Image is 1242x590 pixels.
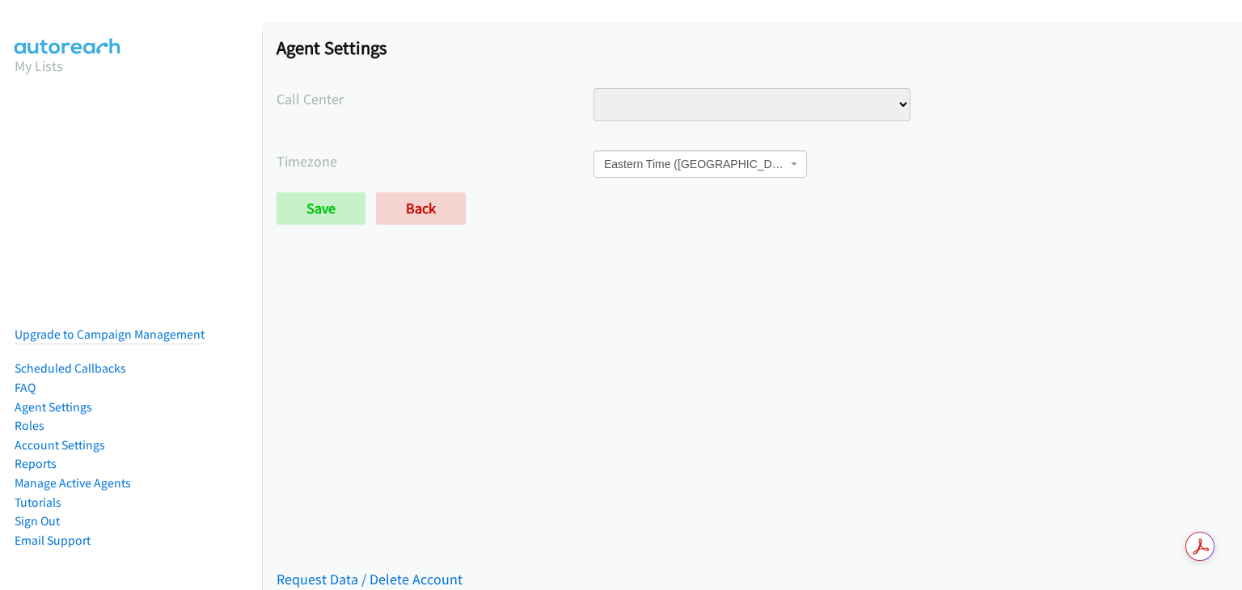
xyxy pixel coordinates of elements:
[277,570,463,588] a: Request Data / Delete Account
[15,513,60,529] a: Sign Out
[594,150,807,178] span: Eastern Time (US & Canada)
[15,533,91,548] a: Email Support
[15,399,92,415] a: Agent Settings
[376,192,466,225] a: Back
[15,327,205,342] a: Upgrade to Campaign Management
[15,57,63,75] a: My Lists
[277,150,594,172] label: Timezone
[15,495,61,510] a: Tutorials
[15,456,57,471] a: Reports
[15,475,131,491] a: Manage Active Agents
[15,437,105,453] a: Account Settings
[277,192,365,225] input: Save
[15,380,36,395] a: FAQ
[15,418,44,433] a: Roles
[277,88,594,110] label: Call Center
[604,156,787,172] span: Eastern Time (US & Canada)
[277,36,1227,59] h1: Agent Settings
[15,360,126,376] a: Scheduled Callbacks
